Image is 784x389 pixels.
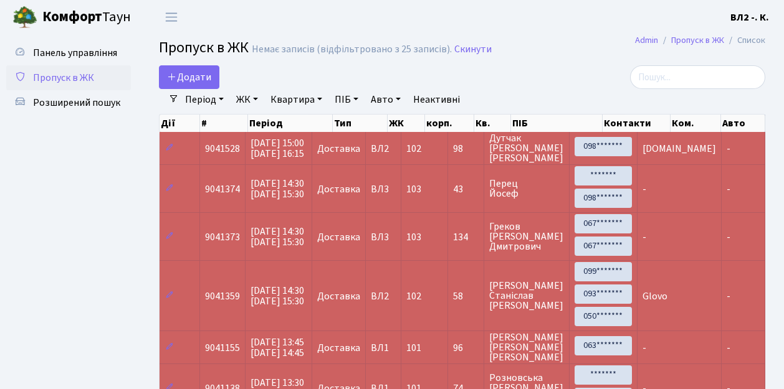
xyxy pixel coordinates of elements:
th: # [200,115,248,132]
span: 102 [406,142,421,156]
a: Авто [366,89,406,110]
span: ВЛ3 [371,184,396,194]
a: ВЛ2 -. К. [730,10,769,25]
img: logo.png [12,5,37,30]
span: Панель управління [33,46,117,60]
span: Дутчак [PERSON_NAME] [PERSON_NAME] [489,133,564,163]
span: Доставка [317,144,360,154]
span: Розширений пошук [33,96,120,110]
span: ВЛ3 [371,232,396,242]
th: Період [248,115,333,132]
a: Пропуск в ЖК [6,65,131,90]
span: 9041528 [205,142,240,156]
th: Кв. [474,115,512,132]
input: Пошук... [630,65,765,89]
th: Дії [160,115,200,132]
b: ВЛ2 -. К. [730,11,769,24]
span: - [727,289,730,303]
span: - [643,230,646,244]
a: Неактивні [408,89,465,110]
span: 98 [453,144,478,154]
span: - [727,142,730,156]
span: - [643,182,646,196]
span: ВЛ1 [371,343,396,353]
a: Панель управління [6,40,131,65]
span: [PERSON_NAME] [PERSON_NAME] [PERSON_NAME] [489,332,564,362]
span: Греков [PERSON_NAME] Дмитрович [489,222,564,251]
span: [DATE] 14:30 [DATE] 15:30 [251,177,304,201]
th: Тип [333,115,388,132]
a: ПІБ [330,89,363,110]
span: [DATE] 14:30 [DATE] 15:30 [251,284,304,308]
nav: breadcrumb [616,27,784,54]
span: Таун [42,7,131,28]
span: 101 [406,341,421,355]
span: Доставка [317,184,360,194]
span: Доставка [317,291,360,301]
span: - [727,341,730,355]
span: 102 [406,289,421,303]
th: Ком. [671,115,720,132]
span: Пропуск в ЖК [159,37,249,59]
span: 134 [453,232,478,242]
span: 9041155 [205,341,240,355]
span: ВЛ2 [371,291,396,301]
span: - [643,341,646,355]
span: - [727,230,730,244]
span: [DATE] 13:45 [DATE] 14:45 [251,335,304,360]
a: Період [180,89,229,110]
th: Контакти [603,115,671,132]
span: Пропуск в ЖК [33,71,94,85]
span: [DATE] 15:00 [DATE] 16:15 [251,136,304,161]
a: Додати [159,65,219,89]
span: Доставка [317,343,360,353]
span: 58 [453,291,478,301]
a: ЖК [231,89,263,110]
span: 103 [406,182,421,196]
a: Скинути [454,44,492,55]
span: Додати [167,70,211,84]
span: ВЛ2 [371,144,396,154]
span: 43 [453,184,478,194]
span: - [727,182,730,196]
span: Доставка [317,232,360,242]
span: Glovo [643,289,667,303]
th: ЖК [388,115,426,132]
a: Розширений пошук [6,90,131,115]
span: [PERSON_NAME] Станіслав [PERSON_NAME] [489,281,564,311]
span: 9041359 [205,289,240,303]
th: Авто [721,115,765,132]
th: ПІБ [511,115,603,132]
span: Перец Йосеф [489,179,564,199]
b: Комфорт [42,7,102,27]
span: 103 [406,230,421,244]
span: [DATE] 14:30 [DATE] 15:30 [251,225,304,249]
th: корп. [425,115,474,132]
div: Немає записів (відфільтровано з 25 записів). [252,44,452,55]
span: [DOMAIN_NAME] [643,142,716,156]
span: 9041373 [205,230,240,244]
span: 96 [453,343,478,353]
a: Admin [635,34,658,47]
li: Список [724,34,765,47]
span: 9041374 [205,182,240,196]
a: Квартира [265,89,327,110]
button: Переключити навігацію [156,7,187,27]
a: Пропуск в ЖК [671,34,724,47]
